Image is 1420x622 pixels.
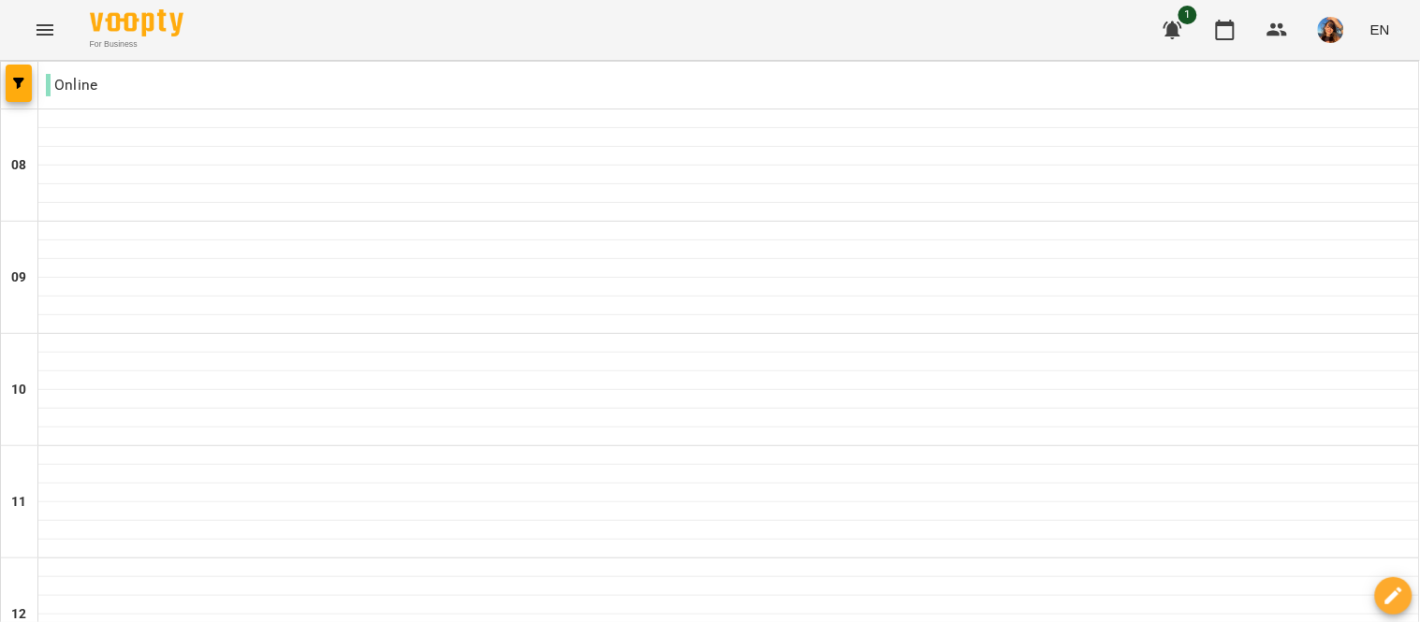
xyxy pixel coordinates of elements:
[11,155,26,176] h6: 08
[1363,12,1398,47] button: EN
[1370,20,1390,39] span: EN
[46,74,97,96] p: Online
[90,9,183,36] img: Voopty Logo
[90,38,183,51] span: For Business
[11,492,26,513] h6: 11
[1318,17,1344,43] img: a3cfe7ef423bcf5e9dc77126c78d7dbf.jpg
[22,7,67,52] button: Menu
[11,380,26,400] h6: 10
[1178,6,1197,24] span: 1
[11,268,26,288] h6: 09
